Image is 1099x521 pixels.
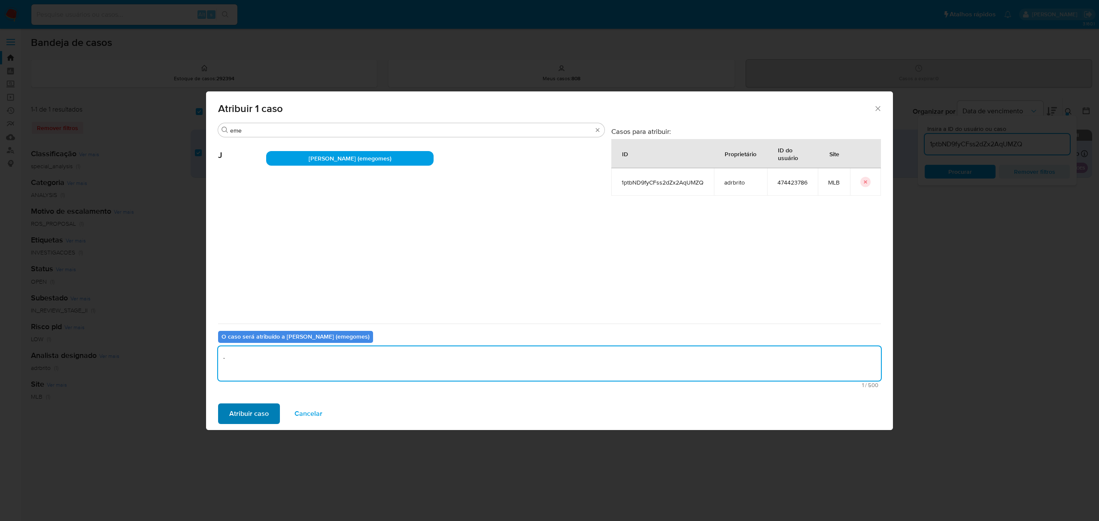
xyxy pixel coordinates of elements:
[828,179,840,186] span: MLB
[309,154,392,163] span: [PERSON_NAME] (emegomes)
[874,104,881,112] button: Fechar a janela
[594,127,601,133] button: Borrar
[229,404,269,423] span: Atribuir caso
[266,151,434,166] div: [PERSON_NAME] (emegomes)
[218,103,874,114] span: Atribuir 1 caso
[222,127,228,133] button: Buscar
[221,382,878,388] span: Máximo 500 caracteres
[777,179,808,186] span: 474423786
[218,346,881,381] textarea: .
[622,179,704,186] span: 1ptbND9fyCFss2dZx2AqUMZQ
[218,403,280,424] button: Atribuir caso
[611,127,881,136] h3: Casos para atribuir:
[222,332,370,341] b: O caso será atribuído a [PERSON_NAME] (emegomes)
[218,137,266,161] span: J
[612,143,638,164] div: ID
[724,179,757,186] span: adrbrito
[206,91,893,430] div: assign-modal
[283,403,334,424] button: Cancelar
[768,139,817,168] div: ID do usuário
[714,143,767,164] div: Proprietário
[860,177,871,187] button: icon-button
[819,143,850,164] div: Site
[230,127,592,134] input: Analista de pesquisa
[294,404,322,423] span: Cancelar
